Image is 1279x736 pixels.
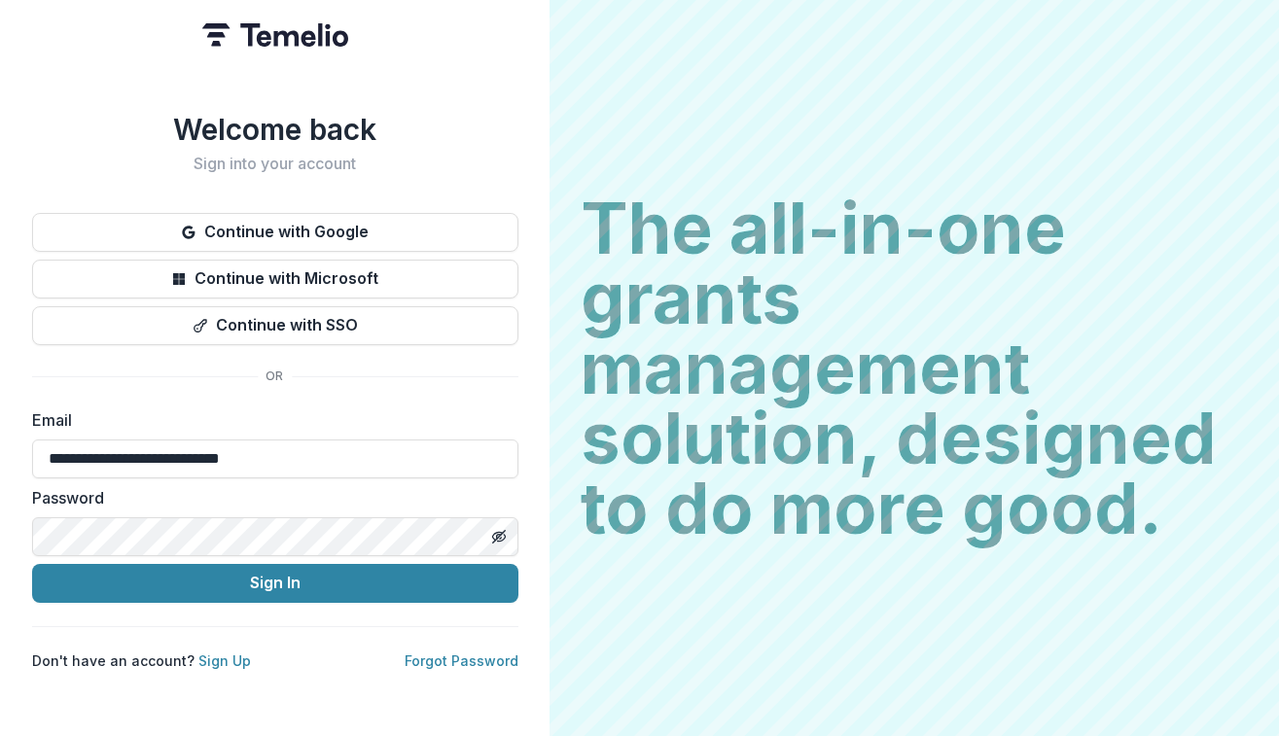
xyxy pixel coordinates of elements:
[32,112,518,147] h1: Welcome back
[32,260,518,298] button: Continue with Microsoft
[32,486,507,509] label: Password
[32,213,518,252] button: Continue with Google
[32,650,251,671] p: Don't have an account?
[483,521,515,552] button: Toggle password visibility
[405,652,518,669] a: Forgot Password
[202,23,348,47] img: Temelio
[32,155,518,173] h2: Sign into your account
[32,306,518,345] button: Continue with SSO
[32,408,507,432] label: Email
[198,652,251,669] a: Sign Up
[32,564,518,603] button: Sign In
